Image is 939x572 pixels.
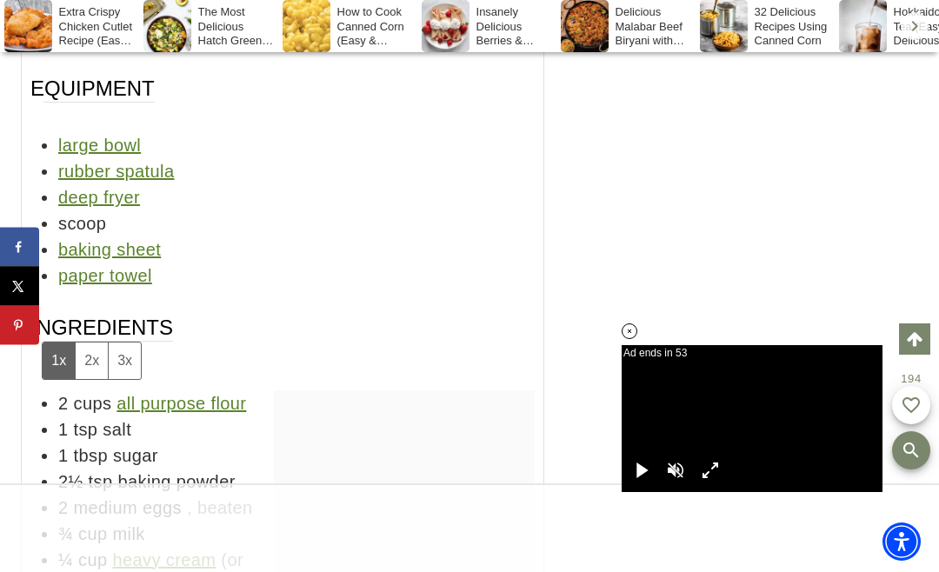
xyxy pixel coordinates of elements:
div: Accessibility Menu [882,522,921,561]
a: baking sheet [58,240,161,259]
span: salt [103,420,131,439]
span: 2½ [58,472,83,491]
span: 2 [58,394,69,413]
a: deep fryer [58,188,140,207]
div: scoop [58,210,535,236]
iframe: Advertisement [762,87,763,88]
span: Equipment [30,75,155,103]
a: large bowl [58,136,141,155]
span: tbsp [74,446,108,465]
span: baking powder [117,472,235,491]
button: Adjust servings by 1x [43,343,75,378]
span: 1 [58,446,69,465]
a: rubber spatula [58,162,174,181]
button: Adjust servings by 2x [75,343,108,378]
button: Adjust servings by 3x [108,343,141,378]
span: Ingredients [30,314,173,379]
span: tsp [89,472,113,491]
a: paper towel [58,266,152,285]
a: all purpose flour [117,394,246,413]
span: cups [74,394,112,413]
span: 1 [58,420,69,439]
span: tsp [74,420,98,439]
a: Scroll to top [899,323,930,355]
iframe: Advertisement [330,485,609,572]
span: sugar [113,446,158,465]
